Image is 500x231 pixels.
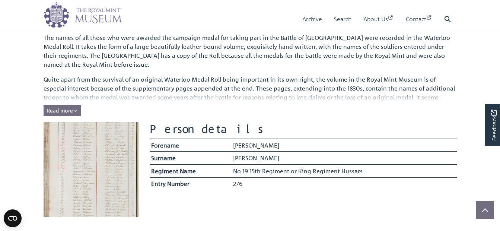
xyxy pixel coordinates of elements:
[44,2,122,28] img: logo_wide.png
[44,76,455,119] span: Quite apart from the survival of an original Waterloo Medal Roll being important in its own right...
[150,152,231,165] th: Surname
[302,9,322,30] a: Archive
[231,152,457,165] td: [PERSON_NAME]
[150,164,231,177] th: Regiment Name
[406,9,432,30] a: Contact
[150,177,231,190] th: Entry Number
[150,122,457,136] h2: Person details
[4,209,22,227] button: Open CMP widget
[476,201,494,219] button: Scroll to top
[489,110,498,141] span: Feedback
[44,105,81,116] button: Read all of the content
[231,177,457,190] td: 276
[44,34,450,68] span: The names of all those who were awarded the campaign medal for taking part in the Battle of [GEOG...
[485,104,500,146] a: Would you like to provide feedback?
[363,9,394,30] a: About Us
[47,107,77,114] span: Read more
[44,122,138,217] img: Lawton, William, 276
[231,139,457,152] td: [PERSON_NAME]
[334,9,351,30] a: Search
[150,139,231,152] th: Forename
[231,164,457,177] td: No 19 15th Regiment or King Regiment Hussars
